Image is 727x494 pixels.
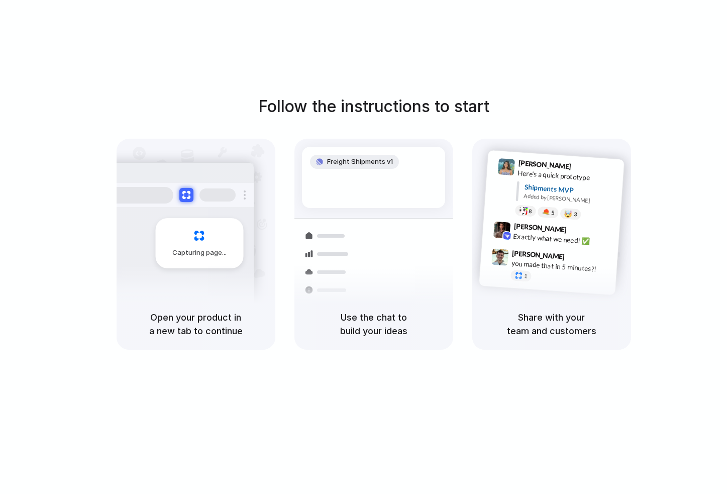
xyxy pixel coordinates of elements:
span: 1 [524,273,527,279]
span: 5 [551,210,554,216]
div: Here's a quick prototype [517,168,617,185]
span: 8 [528,209,532,214]
h1: Follow the instructions to start [258,94,489,119]
h5: Use the chat to build your ideas [306,311,441,338]
div: Shipments MVP [524,182,617,199]
span: [PERSON_NAME] [518,157,571,172]
span: 9:42 AM [569,226,590,238]
div: you made that in 5 minutes?! [511,258,611,275]
span: 9:47 AM [568,253,588,265]
span: 3 [573,212,577,217]
span: 9:41 AM [574,162,594,174]
h5: Share with your team and customers [484,311,619,338]
div: Added by [PERSON_NAME] [524,192,616,207]
span: Freight Shipments v1 [327,157,393,167]
div: Exactly what we need! ✅ [513,231,613,248]
div: 🤯 [564,211,572,218]
span: Capturing page [172,248,228,258]
h5: Open your product in a new tab to continue [129,311,263,338]
span: [PERSON_NAME] [511,248,565,262]
span: [PERSON_NAME] [513,221,567,235]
